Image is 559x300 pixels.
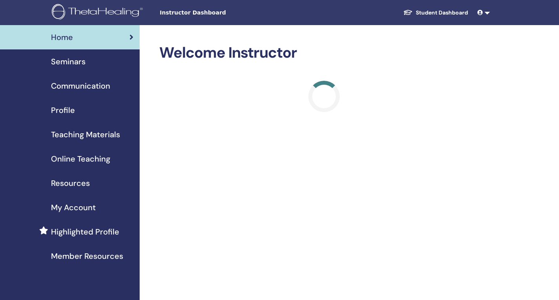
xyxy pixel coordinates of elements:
[51,31,73,43] span: Home
[51,104,75,116] span: Profile
[51,177,90,189] span: Resources
[51,250,123,262] span: Member Resources
[51,80,110,92] span: Communication
[52,4,146,22] img: logo.png
[51,202,96,213] span: My Account
[403,9,413,16] img: graduation-cap-white.svg
[397,5,474,20] a: Student Dashboard
[159,44,488,62] h2: Welcome Instructor
[51,56,86,67] span: Seminars
[160,9,277,17] span: Instructor Dashboard
[51,226,119,238] span: Highlighted Profile
[51,129,120,140] span: Teaching Materials
[51,153,110,165] span: Online Teaching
